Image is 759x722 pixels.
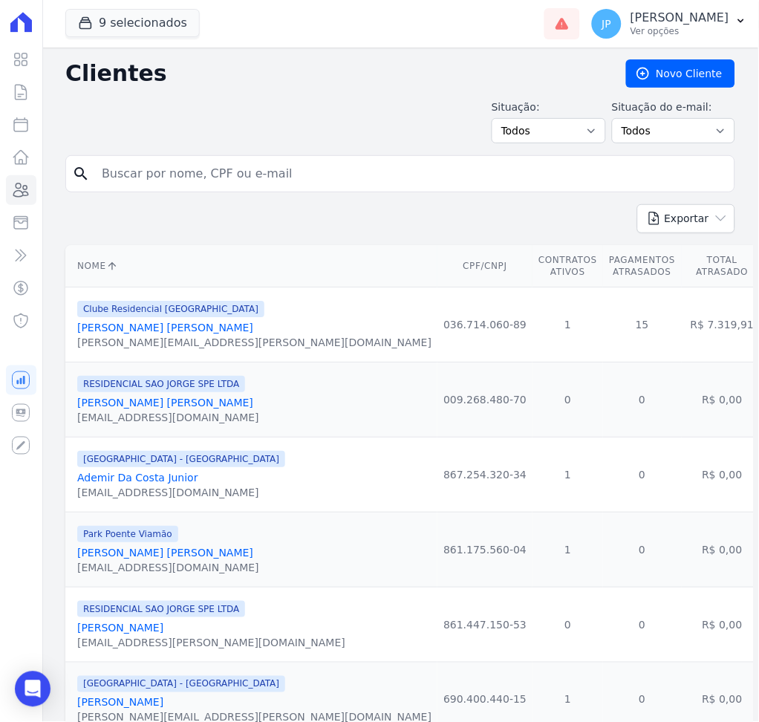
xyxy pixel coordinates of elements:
[631,10,729,25] p: [PERSON_NAME]
[603,287,681,362] td: 15
[532,362,603,438] td: 0
[437,513,532,588] td: 861.175.560-04
[631,25,729,37] p: Ver opções
[532,245,603,287] th: Contratos Ativos
[65,9,200,37] button: 9 selecionados
[532,588,603,663] td: 0
[77,697,163,709] a: [PERSON_NAME]
[580,3,759,45] button: JP [PERSON_NAME] Ver opções
[77,560,259,575] div: [EMAIL_ADDRESS][DOMAIN_NAME]
[603,245,681,287] th: Pagamentos Atrasados
[77,635,345,650] div: [EMAIL_ADDRESS][PERSON_NAME][DOMAIN_NAME]
[77,322,253,334] a: [PERSON_NAME] [PERSON_NAME]
[77,601,245,617] span: RESIDENCIAL SAO JORGE SPE LTDA
[77,485,285,500] div: [EMAIL_ADDRESS][DOMAIN_NAME]
[602,19,612,29] span: JP
[532,287,603,362] td: 1
[77,335,431,350] div: [PERSON_NAME][EMAIL_ADDRESS][PERSON_NAME][DOMAIN_NAME]
[637,204,735,233] button: Exportar
[437,362,532,438] td: 009.268.480-70
[532,438,603,513] td: 1
[77,410,259,425] div: [EMAIL_ADDRESS][DOMAIN_NAME]
[603,513,681,588] td: 0
[77,451,285,467] span: [GEOGRAPHIC_DATA] - [GEOGRAPHIC_DATA]
[603,362,681,438] td: 0
[77,622,163,634] a: [PERSON_NAME]
[437,438,532,513] td: 867.254.320-34
[77,472,198,484] a: Ademir Da Costa Junior
[77,526,178,542] span: Park Poente Viamão
[77,676,285,692] span: [GEOGRAPHIC_DATA] - [GEOGRAPHIC_DATA]
[77,376,245,392] span: RESIDENCIAL SAO JORGE SPE LTDA
[437,588,532,663] td: 861.447.150-53
[612,100,735,115] label: Situação do e-mail:
[72,165,90,183] i: search
[437,287,532,362] td: 036.714.060-89
[492,100,606,115] label: Situação:
[603,438,681,513] td: 0
[77,547,253,559] a: [PERSON_NAME] [PERSON_NAME]
[15,671,51,707] div: Open Intercom Messenger
[603,588,681,663] td: 0
[65,245,437,287] th: Nome
[93,159,729,189] input: Buscar por nome, CPF ou e-mail
[626,59,735,88] a: Novo Cliente
[77,301,264,317] span: Clube Residencial [GEOGRAPHIC_DATA]
[437,245,532,287] th: CPF/CNPJ
[65,60,602,87] h2: Clientes
[77,397,253,409] a: [PERSON_NAME] [PERSON_NAME]
[532,513,603,588] td: 1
